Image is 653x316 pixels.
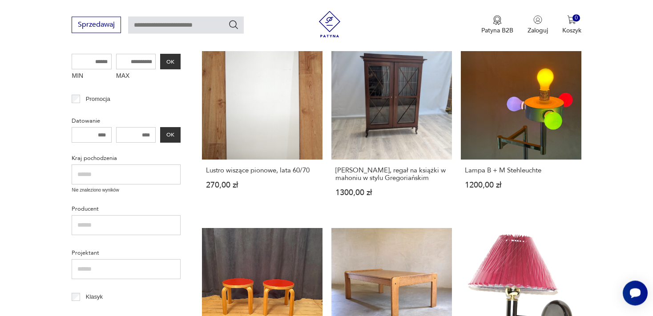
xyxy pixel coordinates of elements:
[206,167,318,174] h3: Lustro wiszące pionowe, lata 60/70
[528,15,548,35] button: Zaloguj
[461,39,581,214] a: Lampa B + M StehleuchteLampa B + M Stehleuchte1200,00 zł
[72,116,181,126] p: Datowanie
[72,204,181,214] p: Producent
[331,39,452,214] a: Witryna, regał na książki w mahoniu w stylu Gregoriańskim[PERSON_NAME], regał na książki w mahoni...
[72,187,181,194] p: Nie znaleziono wyników
[160,54,181,69] button: OK
[567,15,576,24] img: Ikona koszyka
[493,15,502,25] img: Ikona medalu
[562,26,581,35] p: Koszyk
[86,94,110,104] p: Promocja
[481,26,513,35] p: Patyna B2B
[481,15,513,35] a: Ikona medaluPatyna B2B
[533,15,542,24] img: Ikonka użytkownika
[335,167,448,182] h3: [PERSON_NAME], regał na książki w mahoniu w stylu Gregoriańskim
[623,280,648,305] iframe: Smartsupp widget button
[335,189,448,196] p: 1300,00 zł
[72,16,121,33] button: Sprzedawaj
[572,14,580,22] div: 0
[206,181,318,189] p: 270,00 zł
[86,292,103,302] p: Klasyk
[72,248,181,258] p: Projektant
[72,153,181,163] p: Kraj pochodzenia
[72,69,112,84] label: MIN
[481,15,513,35] button: Patyna B2B
[202,39,322,214] a: Lustro wiszące pionowe, lata 60/70Lustro wiszące pionowe, lata 60/70270,00 zł
[316,11,343,37] img: Patyna - sklep z meblami i dekoracjami vintage
[528,26,548,35] p: Zaloguj
[465,181,577,189] p: 1200,00 zł
[465,167,577,174] h3: Lampa B + M Stehleuchte
[72,22,121,28] a: Sprzedawaj
[228,19,239,30] button: Szukaj
[562,15,581,35] button: 0Koszyk
[116,69,156,84] label: MAX
[160,127,181,143] button: OK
